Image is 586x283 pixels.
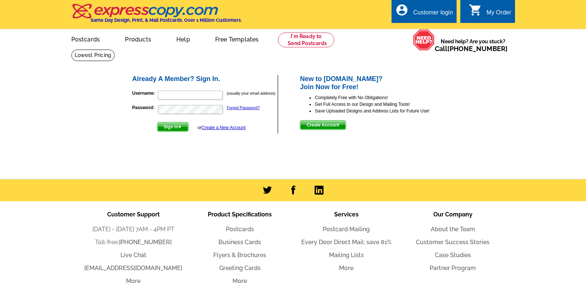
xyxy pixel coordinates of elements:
a: Free Templates [203,30,271,47]
a: account_circle Customer login [395,8,453,17]
button: Sign In [157,122,189,132]
span: Sign In [157,122,188,131]
span: Services [334,211,359,218]
a: Greeting Cards [219,265,261,272]
a: Partner Program [430,265,476,272]
li: Get Full Access to our Design and Mailing Tools! [315,101,455,108]
a: Create a New Account [201,125,245,130]
span: Our Company [433,211,472,218]
a: Products [113,30,163,47]
span: Product Specifications [208,211,272,218]
a: Mailing Lists [329,252,364,259]
li: Completely Free with No Obligations! [315,94,455,101]
li: [DATE] - [DATE] 7AM - 4PM PT [80,225,187,234]
button: Create Account [300,120,346,130]
img: button-next-arrow-white.png [179,125,182,128]
div: My Order [487,9,511,20]
span: Customer Support [107,211,160,218]
h2: New to [DOMAIN_NAME]? Join Now for Free! [300,75,455,91]
li: Save Uploaded Designs and Address Lists for Future Use! [315,108,455,114]
a: Case Studies [435,252,471,259]
a: Same Day Design, Print, & Mail Postcards. Over 1 Million Customers. [71,9,242,23]
a: Forgot Password? [227,105,260,110]
a: Every Door Direct Mail: save 81% [301,239,392,246]
a: About the Team [431,226,475,233]
span: Call [435,45,508,53]
a: Postcard Mailing [323,226,370,233]
span: Need help? Are you stuck? [435,38,511,53]
a: Live Chat [121,252,146,259]
a: [PHONE_NUMBER] [119,239,172,246]
a: Help [165,30,202,47]
i: shopping_cart [469,3,482,17]
a: Postcards [60,30,112,47]
a: Customer Success Stories [416,239,490,246]
img: help [413,29,435,51]
a: Postcards [226,226,254,233]
label: Username: [132,90,157,97]
a: shopping_cart My Order [469,8,511,17]
a: [PHONE_NUMBER] [447,45,508,53]
h2: Already A Member? Sign In. [132,75,278,83]
i: account_circle [395,3,409,17]
a: [EMAIL_ADDRESS][DOMAIN_NAME] [84,265,182,272]
small: (usually your email address) [227,91,275,95]
a: More [339,265,353,272]
div: Customer login [413,9,453,20]
a: Flyers & Brochures [213,252,266,259]
a: Business Cards [219,239,261,246]
h4: Same Day Design, Print, & Mail Postcards. Over 1 Million Customers. [91,17,242,23]
div: or [197,124,245,131]
li: Toll-free: [80,238,187,247]
label: Password: [132,104,157,111]
span: Create Account [300,121,345,129]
